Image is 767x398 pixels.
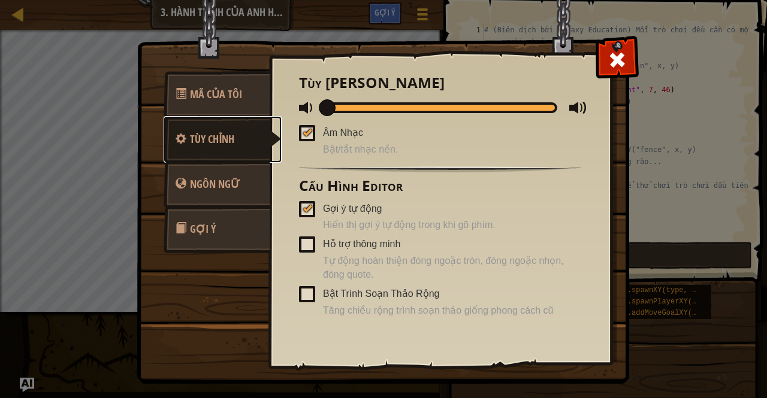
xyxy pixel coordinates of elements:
[299,166,581,172] img: hr.png
[190,132,234,147] span: Cài đặt tùy chỉnh
[323,304,581,318] span: Tăng chiều rộng trình soạn thảo giống phong cách cũ
[299,178,581,194] h3: Cấu Hình Editor
[164,161,270,208] a: Ngôn ngữ
[164,116,282,163] a: Tùy chỉnh
[323,203,382,214] span: Gợi ý tự động
[323,288,439,299] span: Bật Trình Soạn Thảo Rộng
[190,87,242,102] span: Hành động Mã Nhanh
[164,71,270,118] a: Mã Của Tôi
[190,177,240,192] span: game_menu.change_language_caption
[323,143,581,157] span: Bật/tắt nhạc nền.
[323,218,581,232] span: Hiển thị gợi ý tự động trong khi gõ phím.
[190,221,216,236] span: Gợi ý
[323,254,581,282] span: Tự động hoàn thiện đóng ngoặc tròn, đóng ngoặc nhọn, đóng quote.
[323,239,400,249] span: Hỗ trợ thông minh
[323,127,363,138] span: Âm Nhạc
[299,75,581,91] h3: Tùy [PERSON_NAME]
